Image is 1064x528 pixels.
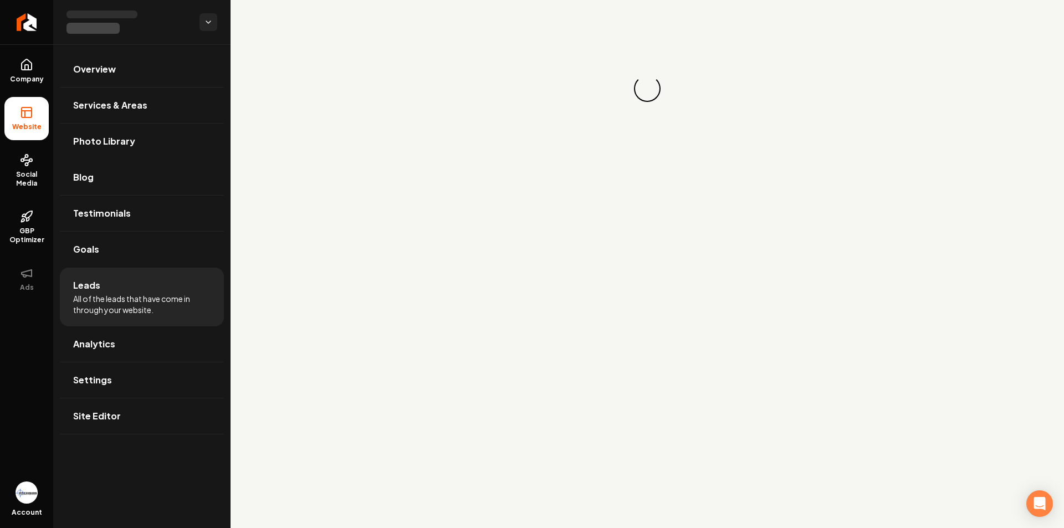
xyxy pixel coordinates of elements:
button: Open user button [16,481,38,504]
span: Testimonials [73,207,131,220]
a: Settings [60,362,224,398]
span: Settings [73,373,112,387]
span: Social Media [4,170,49,188]
img: Rebolt Logo [17,13,37,31]
a: Site Editor [60,398,224,434]
a: Testimonials [60,196,224,231]
div: Loading [628,70,666,107]
a: Company [4,49,49,93]
span: Website [8,122,46,131]
a: Blog [60,160,224,195]
a: GBP Optimizer [4,201,49,253]
a: Social Media [4,145,49,197]
span: Services & Areas [73,99,147,112]
span: Blog [73,171,94,184]
span: Leads [73,279,100,292]
a: Photo Library [60,124,224,159]
span: Account [12,508,42,517]
span: Goals [73,243,99,256]
span: Photo Library [73,135,135,148]
span: Site Editor [73,409,121,423]
span: Ads [16,283,38,292]
div: Open Intercom Messenger [1026,490,1053,517]
a: Services & Areas [60,88,224,123]
span: Analytics [73,337,115,351]
span: GBP Optimizer [4,227,49,244]
a: Overview [60,52,224,87]
a: Goals [60,232,224,267]
button: Ads [4,258,49,301]
span: All of the leads that have come in through your website. [73,293,211,315]
span: Overview [73,63,116,76]
a: Analytics [60,326,224,362]
span: Company [6,75,48,84]
img: Precision Waterproofing & Foundation Repair [16,481,38,504]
